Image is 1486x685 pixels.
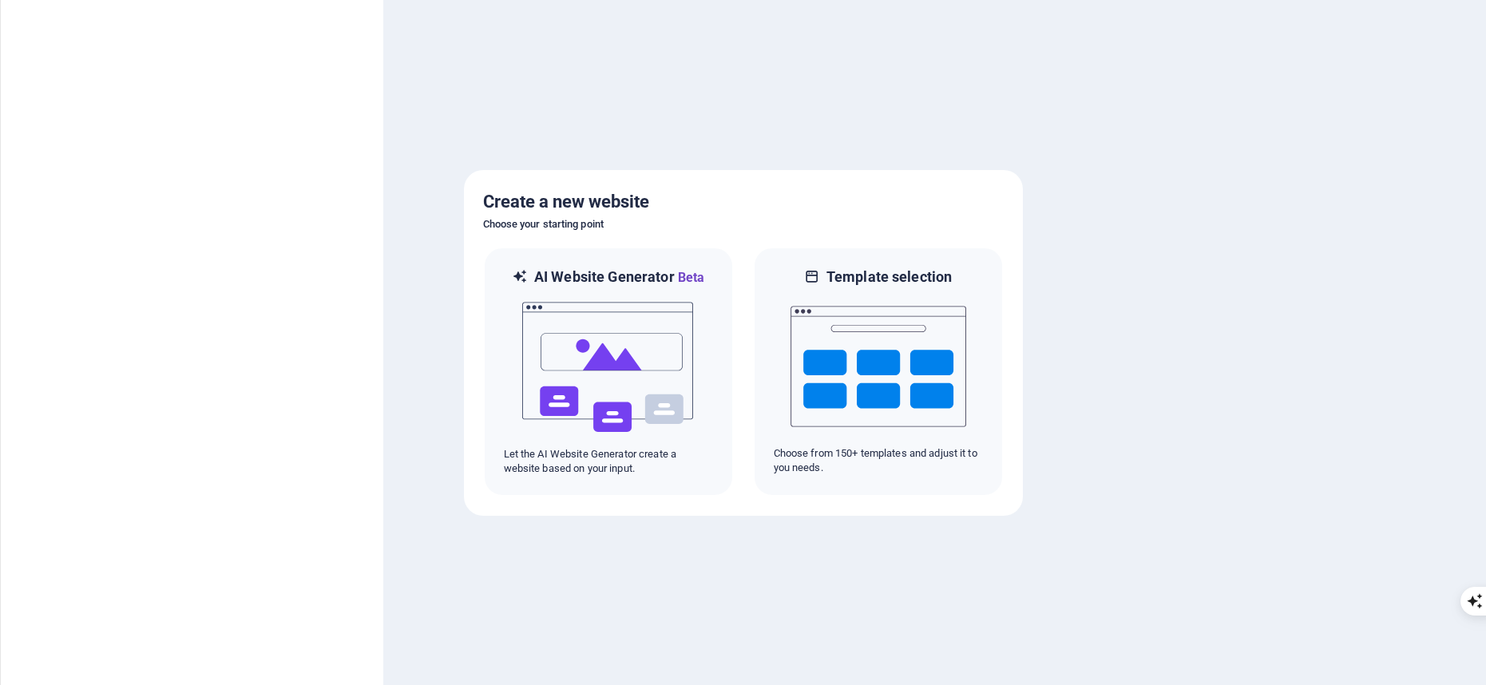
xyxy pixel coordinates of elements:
[483,215,1004,234] h6: Choose your starting point
[534,267,704,287] h6: AI Website Generator
[483,247,734,497] div: AI Website GeneratorBetaaiLet the AI Website Generator create a website based on your input.
[483,189,1004,215] h5: Create a new website
[753,247,1004,497] div: Template selectionChoose from 150+ templates and adjust it to you needs.
[675,270,705,285] span: Beta
[521,287,696,447] img: ai
[504,447,713,476] p: Let the AI Website Generator create a website based on your input.
[774,446,983,475] p: Choose from 150+ templates and adjust it to you needs.
[826,267,952,287] h6: Template selection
